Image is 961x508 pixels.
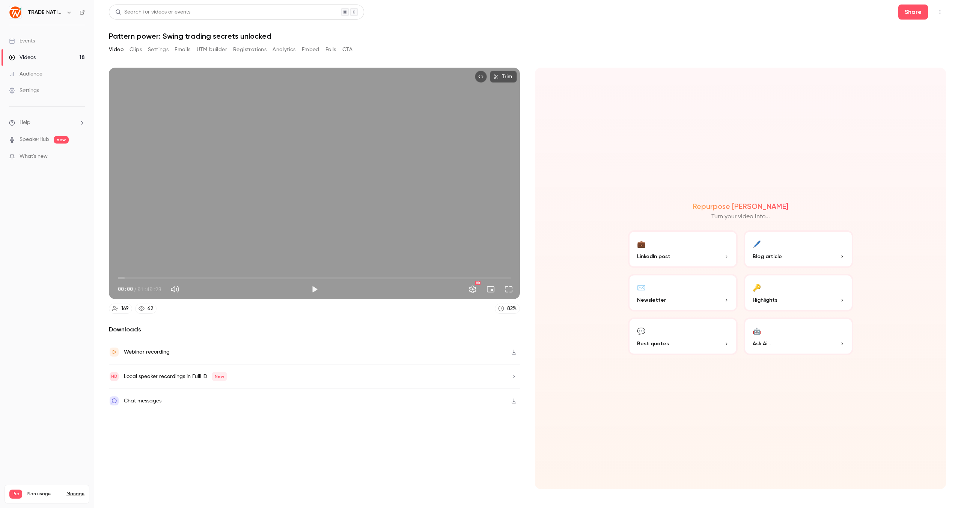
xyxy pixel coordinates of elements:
[148,305,153,313] div: 62
[109,325,520,334] h2: Downloads
[465,282,480,297] button: Settings
[475,281,480,285] div: HD
[898,5,928,20] button: Share
[9,70,42,78] div: Audience
[27,491,62,497] span: Plan usage
[137,285,161,293] span: 01:40:23
[490,71,517,83] button: Trim
[20,136,49,144] a: SpeakerHub
[9,119,85,127] li: help-dropdown-opener
[109,32,946,41] h1: Pattern power: Swing trading secrets unlocked
[628,317,738,355] button: 💬Best quotes
[124,372,227,381] div: Local speaker recordings in FullHD
[109,44,124,56] button: Video
[637,252,670,260] span: LinkedIn post
[693,202,788,211] h2: Repurpose [PERSON_NAME]
[637,281,645,293] div: ✉️
[9,87,39,94] div: Settings
[134,285,137,293] span: /
[934,6,946,18] button: Top Bar Actions
[109,304,132,314] a: 169
[753,281,761,293] div: 🔑
[753,252,782,260] span: Blog article
[273,44,296,56] button: Analytics
[753,296,777,304] span: Highlights
[495,304,520,314] a: 82%
[9,37,35,45] div: Events
[637,238,645,249] div: 💼
[20,153,48,160] span: What's new
[233,44,267,56] button: Registrations
[118,285,161,293] div: 00:00
[325,44,336,56] button: Polls
[628,230,738,268] button: 💼LinkedIn post
[76,153,85,160] iframe: Noticeable Trigger
[197,44,227,56] button: UTM builder
[130,44,142,56] button: Clips
[744,230,853,268] button: 🖊️Blog article
[753,325,761,337] div: 🤖
[9,490,22,499] span: Pro
[744,317,853,355] button: 🤖Ask Ai...
[744,274,853,311] button: 🔑Highlights
[118,285,133,293] span: 00:00
[115,8,190,16] div: Search for videos or events
[28,9,63,16] h6: TRADE NATION
[753,238,761,249] div: 🖊️
[124,348,170,357] div: Webinar recording
[212,372,227,381] span: New
[637,296,666,304] span: Newsletter
[637,325,645,337] div: 💬
[135,304,157,314] a: 62
[54,136,69,144] span: new
[307,282,322,297] button: Play
[711,212,770,221] p: Turn your video into...
[124,396,161,405] div: Chat messages
[9,54,36,61] div: Videos
[753,340,771,348] span: Ask Ai...
[20,119,30,127] span: Help
[9,6,21,18] img: TRADE NATION
[342,44,352,56] button: CTA
[475,71,487,83] button: Embed video
[637,340,669,348] span: Best quotes
[302,44,319,56] button: Embed
[501,282,516,297] button: Full screen
[175,44,190,56] button: Emails
[507,305,517,313] div: 82 %
[628,274,738,311] button: ✉️Newsletter
[167,282,182,297] button: Mute
[483,282,498,297] button: Turn on miniplayer
[148,44,169,56] button: Settings
[121,305,129,313] div: 169
[66,491,84,497] a: Manage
